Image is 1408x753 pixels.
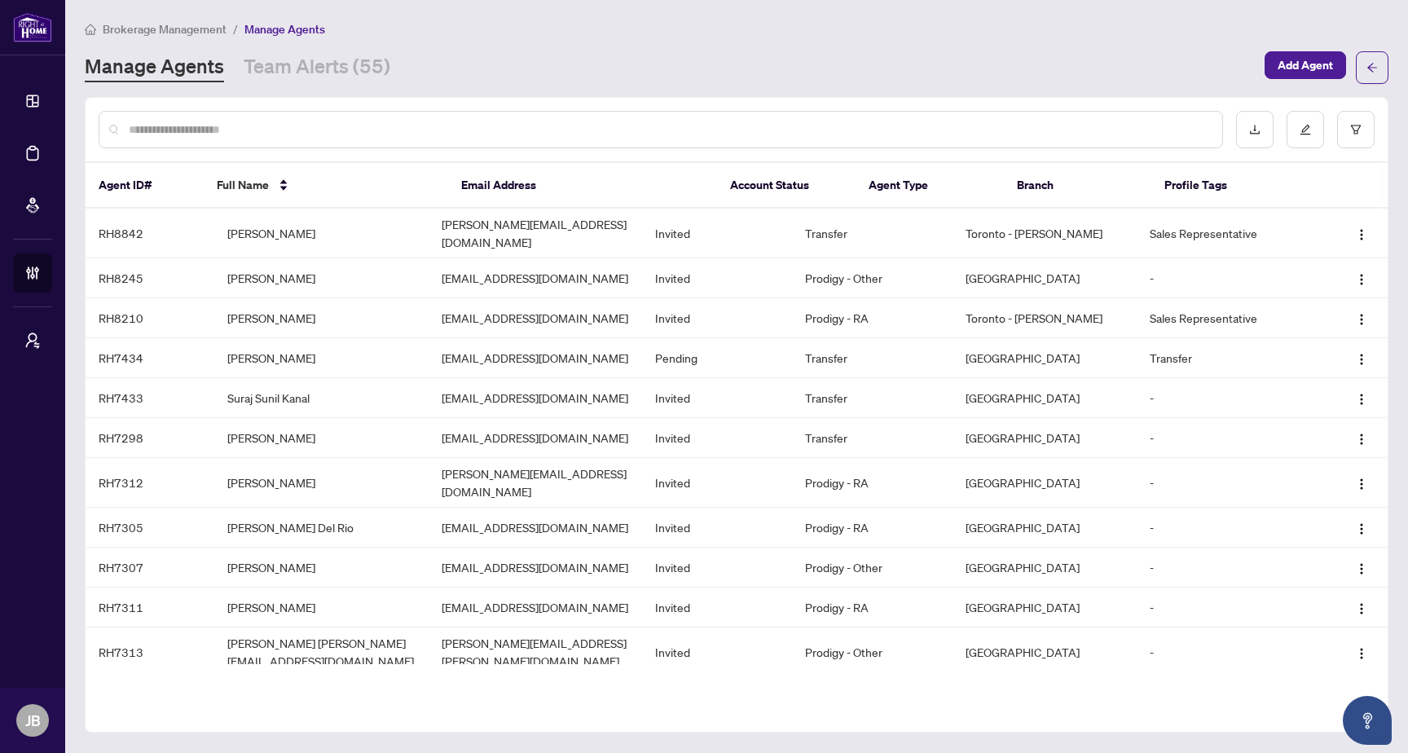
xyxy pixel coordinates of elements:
button: Logo [1349,345,1375,371]
td: [EMAIL_ADDRESS][DOMAIN_NAME] [429,298,643,338]
a: Team Alerts (55) [244,53,390,82]
td: RH7298 [86,418,214,458]
button: download [1236,111,1274,148]
td: [GEOGRAPHIC_DATA] [953,458,1137,508]
button: Logo [1349,554,1375,580]
th: Profile Tags [1151,163,1319,209]
td: [PERSON_NAME] [214,298,429,338]
button: Open asap [1343,696,1392,745]
img: Logo [1355,647,1368,660]
td: - [1137,588,1318,627]
td: [GEOGRAPHIC_DATA] [953,258,1137,298]
button: Logo [1349,425,1375,451]
td: [PERSON_NAME] [214,209,429,258]
td: RH7311 [86,588,214,627]
td: [PERSON_NAME] [214,418,429,458]
span: Brokerage Management [103,22,227,37]
td: Prodigy - RA [792,458,953,508]
span: home [85,24,96,35]
span: Add Agent [1278,52,1333,78]
td: [PERSON_NAME] [214,338,429,378]
img: Logo [1355,602,1368,615]
button: Logo [1349,385,1375,411]
td: RH7312 [86,458,214,508]
li: / [233,20,238,38]
img: Logo [1355,313,1368,326]
span: download [1249,124,1261,135]
td: [GEOGRAPHIC_DATA] [953,508,1137,548]
td: Sales Representative [1137,209,1318,258]
td: - [1137,627,1318,677]
td: Suraj Sunil Kanal [214,378,429,418]
img: Logo [1355,522,1368,535]
td: [EMAIL_ADDRESS][DOMAIN_NAME] [429,508,643,548]
button: Add Agent [1265,51,1346,79]
td: Prodigy - Other [792,258,953,298]
td: - [1137,378,1318,418]
th: Agent ID# [86,163,204,209]
span: Manage Agents [244,22,325,37]
button: Logo [1349,514,1375,540]
td: Invited [642,548,792,588]
td: [GEOGRAPHIC_DATA] [953,588,1137,627]
td: Sales Representative [1137,298,1318,338]
td: Toronto - [PERSON_NAME] [953,298,1137,338]
span: JB [25,709,41,732]
td: Invited [642,458,792,508]
span: edit [1300,124,1311,135]
th: Branch [1004,163,1152,209]
td: [PERSON_NAME] Del Rio [214,508,429,548]
td: RH7305 [86,508,214,548]
td: - [1137,418,1318,458]
td: [EMAIL_ADDRESS][DOMAIN_NAME] [429,338,643,378]
td: Transfer [792,338,953,378]
img: Logo [1355,393,1368,406]
span: Full Name [217,176,269,194]
td: [GEOGRAPHIC_DATA] [953,627,1137,677]
td: [PERSON_NAME][EMAIL_ADDRESS][PERSON_NAME][DOMAIN_NAME] [429,627,643,677]
td: [PERSON_NAME] [214,588,429,627]
td: [EMAIL_ADDRESS][DOMAIN_NAME] [429,378,643,418]
td: [EMAIL_ADDRESS][DOMAIN_NAME] [429,548,643,588]
td: [GEOGRAPHIC_DATA] [953,338,1137,378]
td: RH7307 [86,548,214,588]
td: Toronto - [PERSON_NAME] [953,209,1137,258]
td: Invited [642,418,792,458]
td: [EMAIL_ADDRESS][DOMAIN_NAME] [429,258,643,298]
img: Logo [1355,562,1368,575]
td: Invited [642,588,792,627]
img: Logo [1355,433,1368,446]
th: Full Name [204,163,448,209]
td: RH7434 [86,338,214,378]
td: Invited [642,378,792,418]
td: [EMAIL_ADDRESS][DOMAIN_NAME] [429,418,643,458]
td: Transfer [792,378,953,418]
td: [PERSON_NAME][EMAIL_ADDRESS][DOMAIN_NAME] [429,458,643,508]
span: user-switch [24,332,41,349]
td: Prodigy - Other [792,627,953,677]
img: Logo [1355,478,1368,491]
button: edit [1287,111,1324,148]
td: [EMAIL_ADDRESS][DOMAIN_NAME] [429,588,643,627]
td: [PERSON_NAME] [214,458,429,508]
button: Logo [1349,594,1375,620]
td: - [1137,258,1318,298]
td: [PERSON_NAME][EMAIL_ADDRESS][DOMAIN_NAME] [429,209,643,258]
td: Invited [642,298,792,338]
th: Agent Type [856,163,1004,209]
button: Logo [1349,305,1375,331]
button: Logo [1349,265,1375,291]
td: [GEOGRAPHIC_DATA] [953,418,1137,458]
td: Prodigy - RA [792,508,953,548]
td: RH8245 [86,258,214,298]
img: Logo [1355,273,1368,286]
td: RH8842 [86,209,214,258]
a: Manage Agents [85,53,224,82]
td: Invited [642,209,792,258]
img: Logo [1355,353,1368,366]
td: - [1137,508,1318,548]
td: [PERSON_NAME] [PERSON_NAME][EMAIL_ADDRESS][DOMAIN_NAME] [214,627,429,677]
button: Logo [1349,220,1375,246]
td: - [1137,548,1318,588]
th: Email Address [448,163,717,209]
